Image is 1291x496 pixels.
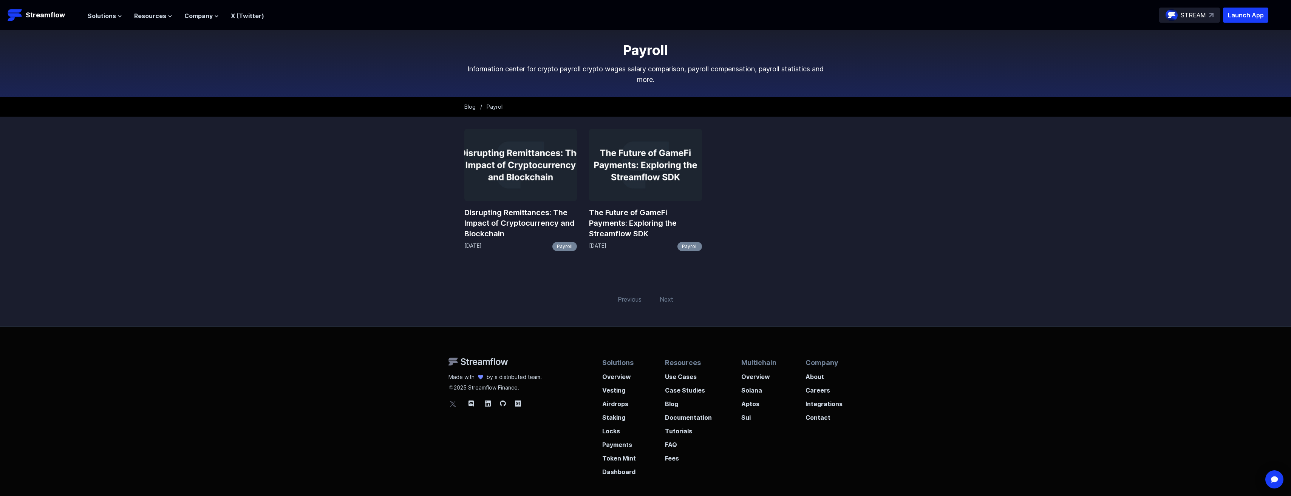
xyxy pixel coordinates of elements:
[487,103,504,110] span: Payroll
[8,8,80,23] a: Streamflow
[602,395,636,408] a: Airdrops
[665,395,712,408] a: Blog
[613,290,646,308] span: Previous
[448,357,508,366] img: Streamflow Logo
[741,381,776,395] a: Solana
[741,368,776,381] a: Overview
[677,242,702,251] a: Payroll
[552,242,577,251] a: Payroll
[88,11,122,20] button: Solutions
[464,207,577,239] a: Disrupting Remittances: The Impact of Cryptocurrency and Blockchain
[134,11,172,20] button: Resources
[487,373,542,381] p: by a distributed team.
[464,64,827,85] p: Information center for crypto payroll crypto wages salary comparison, payroll compensation, payro...
[1159,8,1220,23] a: STREAM
[88,11,116,20] span: Solutions
[741,395,776,408] a: Aptos
[655,290,678,308] span: Next
[1223,8,1268,23] button: Launch App
[806,408,843,422] a: Contact
[589,129,702,201] img: The Future of GameFi Payments: Exploring the Streamflow SDK
[741,408,776,422] a: Sui
[1166,9,1178,21] img: streamflow-logo-circle.png
[665,408,712,422] a: Documentation
[464,43,827,58] h1: Payroll
[480,103,482,110] span: /
[602,449,636,463] a: Token Mint
[1265,470,1283,488] div: Open Intercom Messenger
[602,463,636,476] a: Dashboard
[665,436,712,449] a: FAQ
[665,449,712,463] a: Fees
[602,357,636,368] p: Solutions
[602,422,636,436] a: Locks
[464,103,476,110] a: Blog
[8,8,23,23] img: Streamflow Logo
[448,381,542,391] p: 2025 Streamflow Finance.
[602,408,636,422] a: Staking
[602,368,636,381] a: Overview
[464,129,577,201] img: Disrupting Remittances: The Impact of Cryptocurrency and Blockchain
[602,436,636,449] a: Payments
[665,422,712,436] a: Tutorials
[589,207,702,239] a: The Future of GameFi Payments: Exploring the Streamflow SDK
[231,12,264,20] a: X (Twitter)
[448,373,475,381] p: Made with
[1209,13,1214,17] img: top-right-arrow.svg
[741,357,776,368] p: Multichain
[464,242,482,251] p: [DATE]
[602,381,636,395] a: Vesting
[589,242,606,251] p: [DATE]
[665,368,712,381] a: Use Cases
[134,11,166,20] span: Resources
[806,357,843,368] p: Company
[184,11,219,20] button: Company
[665,381,712,395] a: Case Studies
[665,357,712,368] p: Resources
[184,11,213,20] span: Company
[806,381,843,395] a: Careers
[26,10,65,20] p: Streamflow
[806,368,843,381] a: About
[1181,11,1206,20] p: STREAM
[806,395,843,408] a: Integrations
